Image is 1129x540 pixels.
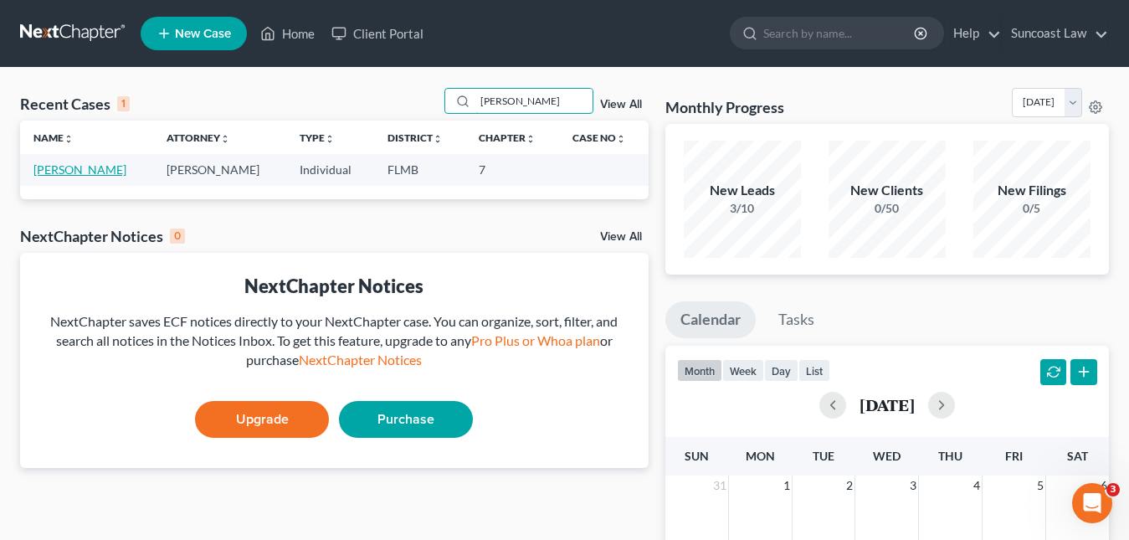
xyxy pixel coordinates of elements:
span: Sun [685,449,709,463]
button: month [677,359,722,382]
td: Individual [286,154,374,185]
h2: [DATE] [860,396,915,414]
span: Tue [813,449,834,463]
span: 2 [844,476,854,496]
span: Thu [938,449,962,463]
td: [PERSON_NAME] [153,154,286,185]
button: day [764,359,798,382]
a: View All [600,99,642,111]
iframe: Intercom live chat [1072,483,1112,523]
span: 3 [908,476,918,496]
td: 7 [465,154,558,185]
div: New Filings [973,181,1091,200]
a: Nameunfold_more [33,131,74,144]
input: Search by name... [763,18,916,49]
a: View All [600,231,642,243]
span: New Case [175,28,231,40]
a: Upgrade [195,401,329,438]
i: unfold_more [64,134,74,144]
div: Recent Cases [20,94,130,114]
a: Calendar [665,301,756,338]
span: Fri [1005,449,1023,463]
div: 0/5 [973,200,1091,217]
a: Client Portal [323,18,432,49]
a: Purchase [339,401,473,438]
div: 0/50 [829,200,946,217]
span: 5 [1035,476,1045,496]
i: unfold_more [526,134,536,144]
div: New Clients [829,181,946,200]
a: Suncoast Law [1003,18,1108,49]
a: Attorneyunfold_more [167,131,230,144]
span: 1 [782,476,792,496]
a: [PERSON_NAME] [33,162,126,177]
span: Sat [1067,449,1088,463]
a: Home [252,18,323,49]
div: NextChapter saves ECF notices directly to your NextChapter case. You can organize, sort, filter, ... [33,312,635,370]
h3: Monthly Progress [665,97,784,117]
i: unfold_more [616,134,626,144]
i: unfold_more [220,134,230,144]
a: NextChapter Notices [299,352,422,368]
button: list [798,359,830,382]
span: Mon [746,449,775,463]
a: Chapterunfold_more [479,131,536,144]
div: 0 [170,229,185,244]
div: NextChapter Notices [33,273,635,299]
div: New Leads [684,181,801,200]
span: 31 [711,476,728,496]
span: 6 [1099,476,1109,496]
input: Search by name... [475,89,593,113]
span: Wed [873,449,901,463]
span: 4 [972,476,982,496]
div: 1 [117,96,130,111]
a: Case Nounfold_more [572,131,626,144]
a: Tasks [763,301,829,338]
a: Pro Plus or Whoa plan [471,332,600,348]
a: Districtunfold_more [387,131,443,144]
button: week [722,359,764,382]
td: FLMB [374,154,465,185]
i: unfold_more [325,134,335,144]
a: Typeunfold_more [300,131,335,144]
div: 3/10 [684,200,801,217]
i: unfold_more [433,134,443,144]
span: 3 [1106,483,1120,496]
div: NextChapter Notices [20,226,185,246]
a: Help [945,18,1001,49]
